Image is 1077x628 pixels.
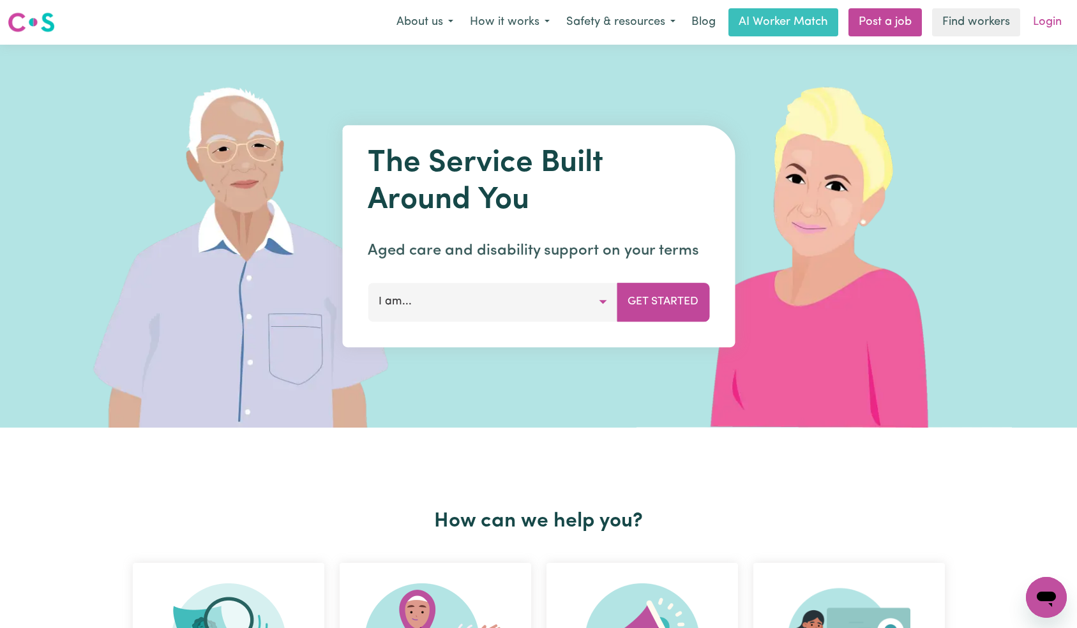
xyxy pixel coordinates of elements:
h1: The Service Built Around You [368,146,709,219]
button: Get Started [617,283,709,321]
button: I am... [368,283,617,321]
a: Blog [684,8,723,36]
p: Aged care and disability support on your terms [368,239,709,262]
button: How it works [462,9,558,36]
a: AI Worker Match [728,8,838,36]
button: Safety & resources [558,9,684,36]
a: Find workers [932,8,1020,36]
a: Post a job [848,8,922,36]
a: Careseekers logo [8,8,55,37]
iframe: Button to launch messaging window [1026,577,1067,618]
img: Careseekers logo [8,11,55,34]
a: Login [1025,8,1069,36]
h2: How can we help you? [125,509,953,534]
button: About us [388,9,462,36]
